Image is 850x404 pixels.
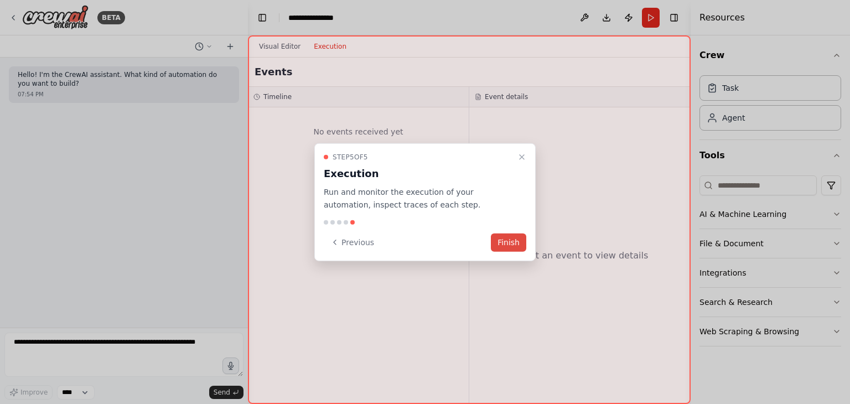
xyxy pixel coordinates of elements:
button: Hide left sidebar [255,10,270,25]
h3: Execution [324,166,513,182]
button: Finish [491,233,526,251]
span: Step 5 of 5 [333,153,368,162]
button: Close walkthrough [515,151,528,164]
button: Previous [324,233,381,251]
p: Run and monitor the execution of your automation, inspect traces of each step. [324,186,513,211]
